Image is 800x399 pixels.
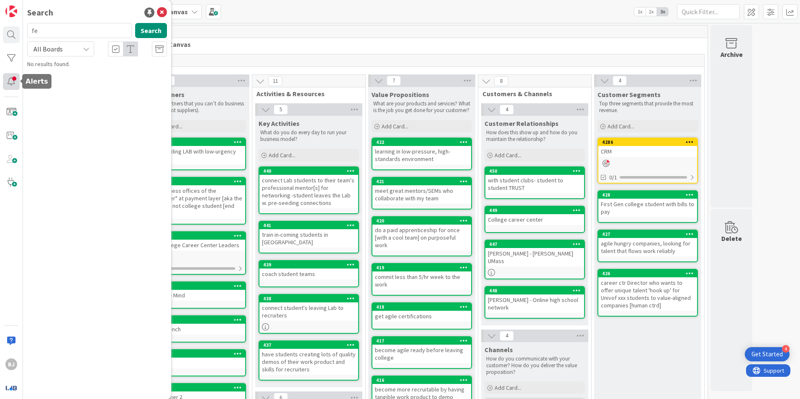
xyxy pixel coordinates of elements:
[18,1,38,11] span: Support
[608,123,634,130] span: Add Card...
[146,231,246,275] a: 415Univ/College Career Center Leaders0/2
[372,177,472,210] a: 421meet great mentors/SEMs who collaborate with my team
[486,129,583,143] p: How does this show up and how do you maintain the relationship?
[372,303,471,322] div: 418get agile certifications
[146,350,245,358] div: 409
[500,105,514,115] span: 4
[27,6,53,19] div: Search
[146,281,246,309] a: 411The Agile Mind
[146,185,245,219] div: the business offices of the "customer" at payment layer [aka the College ] not college student [e...
[372,264,471,290] div: 419commit less than 5/hr week to the work
[372,216,472,256] a: 420do a paid apprenticeship for once [with a cool team] on purposeful work
[263,296,358,302] div: 438
[147,100,244,114] p: List the partners that you can’t do business without (not suppliers).
[485,248,584,266] div: [PERSON_NAME] - [PERSON_NAME] UMass
[485,294,584,313] div: [PERSON_NAME] - Online high school network
[372,217,471,251] div: 420do a paid apprenticeship for once [with a cool team] on purposeful work
[609,173,617,182] span: 0/1
[259,295,358,302] div: 438
[598,199,697,217] div: First Gen college student with bills to pay
[485,167,584,175] div: 450
[372,185,471,204] div: meet great mentors/SEMs who collaborate with my team
[372,138,472,170] a: 422learning in low-pressure, high-standards environment
[259,260,359,287] a: 439coach student teams
[372,376,471,384] div: 416
[598,191,697,199] div: 428
[602,231,697,237] div: 427
[259,341,358,375] div: 437have students creating lots of quality demos of their work product and skills for recruiters
[150,233,245,239] div: 415
[259,294,359,334] a: 438connect student's leaving Lab to recruiters
[634,8,646,16] span: 1x
[782,345,790,353] div: 4
[259,340,359,381] a: 437have students creating lots of quality demos of their work product and skills for recruiters
[260,129,357,143] p: What do you do every day to run your business model?
[146,138,245,146] div: 414
[259,261,358,269] div: 439
[146,282,245,290] div: 411
[598,230,697,238] div: 427
[259,229,358,248] div: train in-coming students in [GEOGRAPHIC_DATA]
[485,287,584,294] div: 448
[259,167,358,208] div: 440connect Lab students to their team's professional mentor[s] for networking -student leaves the...
[485,214,584,225] div: College career center
[721,233,742,243] div: Delete
[146,232,245,251] div: 415Univ/College Career Center Leaders
[485,240,585,279] a: 447[PERSON_NAME] - [PERSON_NAME] UMass
[372,264,471,271] div: 419
[268,76,282,86] span: 11
[485,287,584,313] div: 448[PERSON_NAME] - Online high school network
[598,270,697,311] div: 426career ctr Director who wants to offer unique talent 'hook up' for Univof xxx students to valu...
[597,138,698,184] a: 4286CRM0/1
[135,23,167,38] button: Search
[146,138,245,164] div: 414orgs feeding LAB with low-urgency work
[372,217,471,225] div: 420
[274,105,288,115] span: 5
[489,288,584,294] div: 448
[677,4,740,19] input: Quick Filter...
[376,139,471,145] div: 422
[657,8,668,16] span: 3x
[150,139,245,145] div: 414
[259,269,358,279] div: coach student teams
[372,225,471,251] div: do a paid apprenticeship for once [with a cool team] on purposeful work
[598,270,697,277] div: 426
[602,139,697,145] div: 4286
[146,146,245,164] div: orgs feeding LAB with low-urgency work
[745,347,790,361] div: Open Get Started checklist, remaining modules: 4
[485,240,584,266] div: 447[PERSON_NAME] - [PERSON_NAME] UMass
[598,191,697,217] div: 428First Gen college student with bills to pay
[372,138,471,146] div: 422
[259,222,358,229] div: 441
[146,240,245,251] div: Univ/College Career Center Leaders
[598,138,697,157] div: 4286CRM
[259,341,358,349] div: 437
[494,76,508,86] span: 8
[150,179,245,184] div: 413
[599,100,696,114] p: Top three segments that provide the most revenue.
[269,151,295,159] span: Add Card...
[146,316,245,324] div: 412
[485,166,585,199] a: 450with student clubs- student to student TRUST
[597,90,661,99] span: Customer Segments
[259,166,359,214] a: 440connect Lab students to their team's professional mentor[s] for networking -student leaves the...
[259,261,358,279] div: 439coach student teams
[146,282,245,301] div: 411The Agile Mind
[27,23,132,38] input: Search for title...
[263,342,358,348] div: 437
[721,49,743,59] div: Archive
[256,90,355,98] span: Activities & Resources
[27,60,167,69] div: No results found.
[372,302,472,330] a: 418get agile certifications
[500,331,514,341] span: 4
[146,178,245,185] div: 413
[146,138,246,170] a: 414orgs feeding LAB with low-urgency work
[146,316,245,335] div: 412Stone Bench
[613,76,627,86] span: 4
[372,337,471,363] div: 417become agile ready before leaving college
[259,349,358,375] div: have students creating lots of quality demos of their work product and skills for recruiters
[376,338,471,344] div: 417
[146,290,245,301] div: The Agile Mind
[259,222,358,248] div: 441train in-coming students in [GEOGRAPHIC_DATA]
[495,151,521,159] span: Add Card...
